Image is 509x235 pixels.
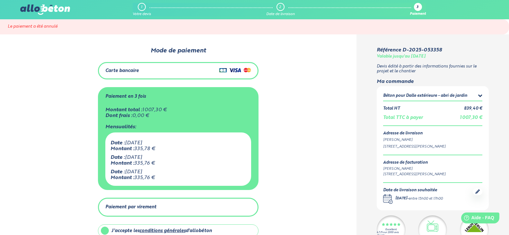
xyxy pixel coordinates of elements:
[383,160,446,165] div: Adresse de facturation
[383,144,482,149] div: [STREET_ADDRESS][PERSON_NAME]
[383,93,482,101] summary: Béton pour Dalle extérieure - abri de jardin
[395,196,443,202] div: -
[105,124,136,130] span: Mensualités:
[383,166,446,172] div: [PERSON_NAME]
[410,12,426,16] div: Paiement
[395,196,407,202] div: [DATE]
[377,47,442,53] div: Référence D-2025-053358
[460,115,482,120] span: 1 007,30 €
[266,3,295,16] a: 2 Date de livraison
[385,228,397,231] div: Excellent
[110,146,246,152] div: 335,78 €
[105,107,142,113] span: Montant total :
[139,229,186,233] a: conditions générales
[383,94,467,98] div: Béton pour Dalle extérieure - abri de jardin
[110,169,246,175] div: [DATE]
[110,161,134,166] span: Montant :
[110,140,125,146] span: Date :
[383,188,443,193] div: Date de livraison souhaitée
[105,204,156,210] div: Paiement par virement
[111,228,212,234] div: J'accepte les d'allobéton
[133,3,151,16] a: 1 Votre devis
[417,5,418,10] div: 3
[377,64,489,74] p: Devis édité à partir des informations fournies sur le projet et le chantier
[383,131,482,136] div: Adresse de livraison
[383,115,423,121] div: Total TTC à payer
[105,68,139,74] div: Carte bancaire
[141,5,142,9] div: 1
[110,155,246,160] div: [DATE]
[377,54,426,59] div: Valable jusqu'au [DATE]
[383,172,446,177] div: [STREET_ADDRESS][PERSON_NAME]
[105,113,132,118] span: Dont frais :
[105,113,251,119] div: 0,00 €
[110,146,134,151] span: Montant :
[266,12,295,16] div: Date de livraison
[110,160,246,166] div: 335,76 €
[110,175,246,181] div: 335,76 €
[83,47,273,54] div: Mode de paiement
[408,196,443,202] div: entre 15h00 et 17h00
[133,12,151,16] div: Votre devis
[464,106,482,111] div: 839,40 €
[8,24,501,29] div: Le paiement a été annulé
[279,5,281,9] div: 2
[110,140,246,146] div: [DATE]
[105,107,251,113] div: 1 007,30 €
[452,210,502,228] iframe: Help widget launcher
[410,3,426,16] a: 3 Paiement
[110,175,134,180] span: Montant :
[105,94,146,99] div: Paiement en 3 fois
[219,66,251,74] img: Cartes de crédit
[110,155,125,160] span: Date :
[110,169,125,175] span: Date :
[383,137,482,143] div: [PERSON_NAME]
[377,79,489,85] div: Ma commande
[20,5,70,15] img: allobéton
[383,106,400,111] div: Total HT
